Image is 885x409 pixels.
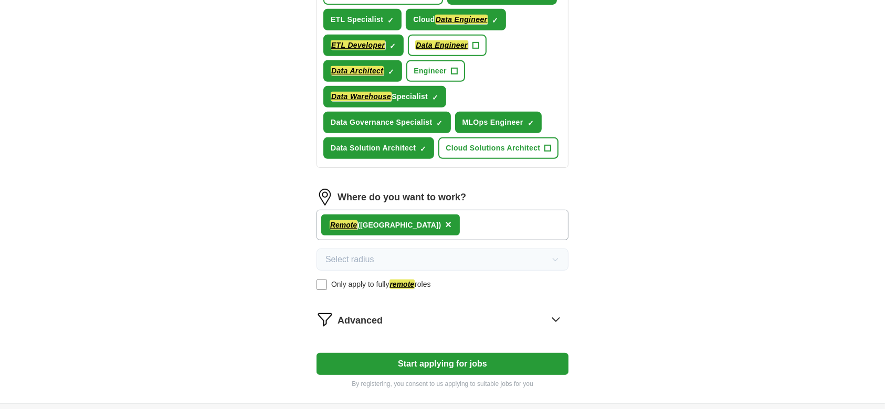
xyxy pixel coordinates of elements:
button: Engineer [406,60,465,82]
em: Remote [330,220,357,230]
span: ✓ [389,42,396,50]
em: remote [389,279,415,289]
span: Advanced [338,314,383,328]
button: Data WarehouseSpecialist✓ [323,86,446,107]
span: ✓ [387,16,394,25]
input: Only apply to fullyremoteroles [317,279,327,290]
em: Data Warehouse [331,92,392,101]
span: ✓ [437,119,443,127]
span: Cloud [413,14,488,25]
button: ETL Specialist✓ [323,9,402,30]
label: Where do you want to work? [338,190,466,204]
span: Specialist [331,91,428,102]
span: × [445,219,451,230]
span: Select radius [325,253,374,266]
button: Cloud Solutions Architect [438,137,559,159]
button: Data Architect✓ [323,60,402,82]
em: Data Architect [331,66,384,76]
span: Engineer [414,66,447,77]
span: ✓ [432,93,438,102]
em: ETL Developer [331,40,385,50]
em: Data Engineer [415,40,468,50]
button: × [445,217,451,233]
span: ✓ [528,119,534,127]
span: Data Solution Architect [331,143,416,154]
button: Start applying for jobs [317,353,568,375]
span: Only apply to fully roles [331,279,431,290]
span: ETL Specialist [331,14,383,25]
span: ✓ [420,145,426,153]
button: Data Solution Architect✓ [323,137,434,159]
span: Cloud Solutions Architect [446,143,540,154]
div: ([GEOGRAPHIC_DATA]) [330,220,441,231]
button: Data Governance Specialist✓ [323,112,451,133]
span: ✓ [492,16,498,25]
button: Data Engineer [408,35,487,56]
button: MLOps Engineer✓ [455,112,542,133]
button: Select radius [317,249,568,271]
button: ETL Developer✓ [323,35,404,56]
span: MLOps Engineer [462,117,523,128]
p: By registering, you consent to us applying to suitable jobs for you [317,379,568,389]
button: CloudData Engineer✓ [406,9,506,30]
img: location.png [317,189,333,206]
img: filter [317,311,333,328]
em: Data Engineer [435,15,488,24]
span: Data Governance Specialist [331,117,433,128]
span: ✓ [388,68,394,76]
